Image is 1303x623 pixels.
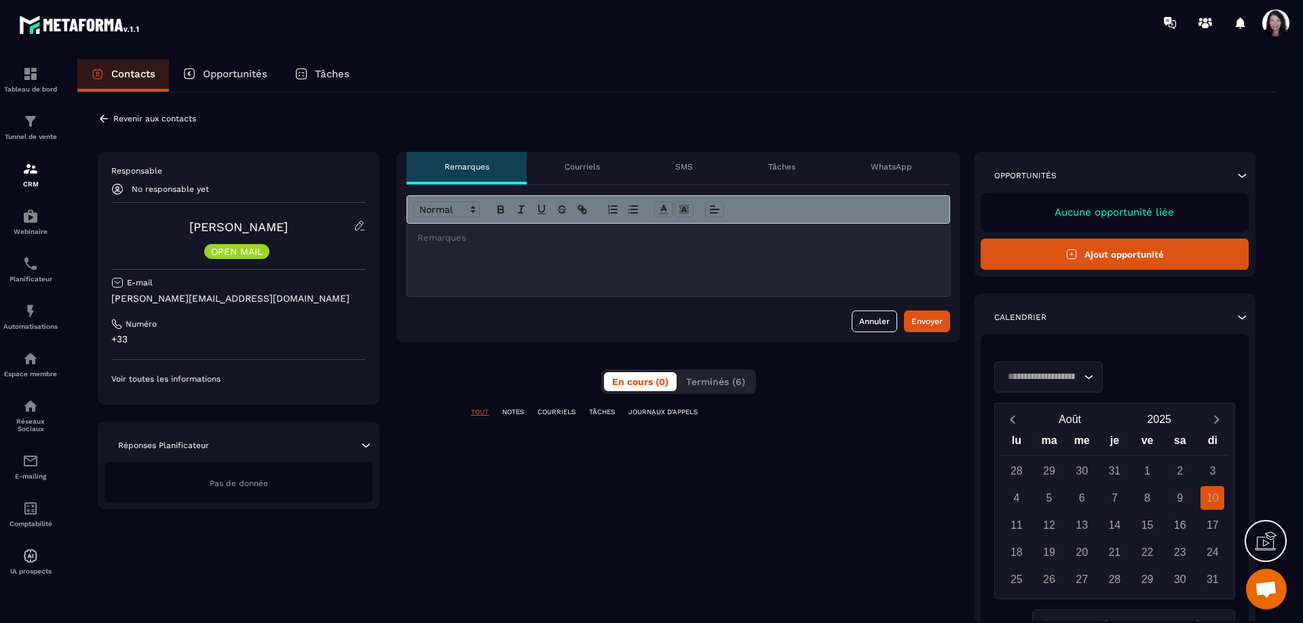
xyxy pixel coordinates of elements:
p: [PERSON_NAME][EMAIL_ADDRESS][DOMAIN_NAME] [111,292,366,305]
div: 15 [1135,513,1159,537]
div: 29 [1135,567,1159,591]
img: email [22,453,39,469]
img: automations [22,208,39,224]
span: En cours (0) [612,376,668,387]
p: Tunnel de vente [3,133,58,140]
p: Planificateur [3,275,58,283]
div: Envoyer [911,315,943,328]
button: Envoyer [904,310,950,332]
div: 29 [1038,459,1061,483]
p: WhatsApp [871,161,912,172]
p: Aucune opportunité liée [994,206,1235,218]
button: Open months overlay [1025,407,1115,431]
span: Terminés (6) [686,376,745,387]
div: Calendar days [1000,459,1229,591]
a: accountantaccountantComptabilité [3,490,58,538]
p: IA prospects [3,567,58,575]
div: 31 [1201,567,1224,591]
p: Opportunités [994,170,1057,181]
p: CRM [3,180,58,188]
a: schedulerschedulerPlanificateur [3,245,58,293]
div: me [1065,431,1098,455]
img: logo [19,12,141,37]
img: automations [22,548,39,564]
div: 17 [1201,513,1224,537]
button: Next month [1204,410,1229,428]
div: 1 [1135,459,1159,483]
button: Terminés (6) [678,372,753,391]
p: Comptabilité [3,520,58,527]
button: En cours (0) [604,372,677,391]
div: lu [1000,431,1033,455]
button: Annuler [852,310,897,332]
p: Calendrier [994,312,1046,323]
p: Contacts [111,68,155,80]
p: E-mailing [3,473,58,480]
p: SMS [675,161,693,172]
div: 8 [1135,486,1159,510]
div: 6 [1070,486,1094,510]
div: 30 [1168,567,1192,591]
a: automationsautomationsAutomatisations [3,293,58,340]
p: TÂCHES [589,407,615,417]
a: automationsautomationsWebinaire [3,198,58,245]
p: COURRIELS [537,407,575,417]
p: E-mail [127,277,153,288]
div: 23 [1168,540,1192,564]
div: 7 [1103,486,1127,510]
p: Réponses Planificateur [118,440,209,451]
a: Tâches [281,59,363,92]
a: Opportunités [169,59,281,92]
div: 28 [1103,567,1127,591]
img: social-network [22,398,39,414]
div: 21 [1103,540,1127,564]
p: OPEN MAIL [211,247,263,256]
p: Voir toutes les informations [111,374,366,384]
p: Automatisations [3,323,58,330]
a: [PERSON_NAME] [189,220,288,234]
div: di [1196,431,1229,455]
div: Search for option [994,361,1103,393]
a: formationformationTunnel de vente [3,103,58,150]
p: Courriels [565,161,600,172]
div: 2 [1168,459,1192,483]
div: 22 [1135,540,1159,564]
p: NOTES [502,407,524,417]
p: +33 [111,333,366,346]
img: formation [22,113,39,129]
p: Remarques [445,161,489,172]
button: Previous month [1000,410,1025,428]
div: 20 [1070,540,1094,564]
div: 26 [1038,567,1061,591]
div: 28 [1004,459,1028,483]
img: scheduler [22,256,39,272]
div: 16 [1168,513,1192,537]
img: automations [22,303,39,319]
p: Réseaux Sociaux [3,418,58,433]
a: formationformationTableau de bord [3,56,58,103]
a: social-networksocial-networkRéseaux Sociaux [3,388,58,443]
p: Revenir aux contacts [113,114,196,123]
div: 10 [1201,486,1224,510]
img: formation [22,161,39,177]
span: Pas de donnée [210,479,268,488]
div: 4 [1004,486,1028,510]
div: 30 [1070,459,1094,483]
div: 18 [1004,540,1028,564]
div: 5 [1038,486,1061,510]
div: 14 [1103,513,1127,537]
a: Contacts [77,59,169,92]
div: 12 [1038,513,1061,537]
input: Search for option [1003,369,1080,384]
p: Tâches [768,161,795,172]
p: Tâches [315,68,350,80]
p: JOURNAUX D'APPELS [628,407,698,417]
div: ve [1131,431,1163,455]
img: formation [22,66,39,82]
div: 31 [1103,459,1127,483]
div: je [1098,431,1131,455]
p: TOUT [471,407,489,417]
div: Calendar wrapper [1000,431,1229,591]
div: 24 [1201,540,1224,564]
a: Ouvrir le chat [1246,569,1287,609]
